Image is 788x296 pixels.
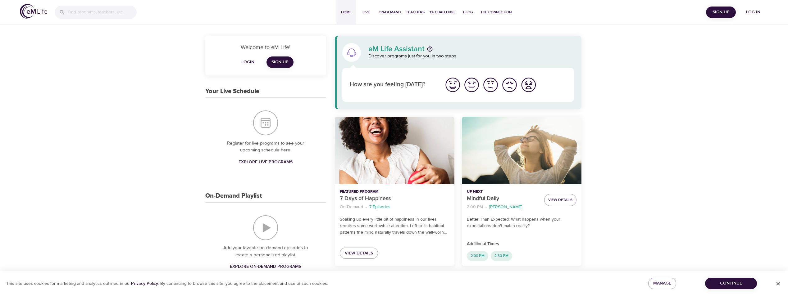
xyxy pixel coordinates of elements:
[443,75,462,94] button: I'm feeling great
[462,75,481,94] button: I'm feeling good
[240,58,255,66] span: Login
[467,203,539,211] nav: breadcrumb
[653,280,671,287] span: Manage
[710,280,752,287] span: Continue
[213,43,319,52] p: Welcome to eM Life!
[253,110,278,135] img: Your Live Schedule
[501,76,518,93] img: bad
[271,58,289,66] span: Sign Up
[462,117,581,184] button: Mindful Daily
[205,192,262,200] h3: On-Demand Playlist
[266,56,294,68] a: Sign Up
[340,204,363,210] p: On-Demand
[467,216,576,229] p: Better Than Expected: What happens when your expectations don't match reality?
[489,204,522,210] p: [PERSON_NAME]
[467,241,576,247] p: Additional Times
[218,244,314,258] p: Add your favorite on-demand episodes to create a personalized playlist.
[218,140,314,154] p: Register for live programs to see your upcoming schedule here.
[406,9,425,16] span: Teachers
[741,8,766,16] span: Log in
[461,9,476,16] span: Blog
[340,248,378,259] a: View Details
[205,88,259,95] h3: Your Live Schedule
[491,253,512,258] span: 2:30 PM
[738,7,768,18] button: Log in
[467,195,539,203] p: Mindful Daily
[339,9,354,16] span: Home
[430,9,456,16] span: 1% Challenge
[253,215,278,240] img: On-Demand Playlist
[345,249,373,257] span: View Details
[520,76,537,93] img: worst
[491,251,512,261] div: 2:30 PM
[482,76,499,93] img: ok
[68,6,137,19] input: Find programs, teachers, etc...
[544,194,576,206] button: View Details
[359,9,374,16] span: Live
[20,4,47,19] img: logo
[340,195,449,203] p: 7 Days of Happiness
[485,203,487,211] li: ·
[467,253,488,258] span: 2:00 PM
[648,278,676,289] button: Manage
[366,203,367,211] li: ·
[350,80,436,89] p: How are you feeling [DATE]?
[368,53,574,60] p: Discover programs just for you in two steps
[481,9,512,16] span: The Connection
[236,156,295,168] a: Explore Live Programs
[706,7,736,18] button: Sign Up
[335,117,454,184] button: 7 Days of Happiness
[230,263,301,271] span: Explore On-Demand Programs
[519,75,538,94] button: I'm feeling worst
[444,76,461,93] img: great
[227,261,304,272] a: Explore On-Demand Programs
[500,75,519,94] button: I'm feeling bad
[238,56,258,68] button: Login
[467,204,483,210] p: 2:00 PM
[369,204,390,210] p: 7 Episodes
[368,45,425,53] p: eM Life Assistant
[379,9,401,16] span: On-Demand
[239,158,293,166] span: Explore Live Programs
[481,75,500,94] button: I'm feeling ok
[340,203,449,211] nav: breadcrumb
[463,76,480,93] img: good
[347,47,357,57] img: eM Life Assistant
[708,8,733,16] span: Sign Up
[340,216,449,236] p: Soaking up every little bit of happiness in our lives requires some worthwhile attention. Left to...
[340,189,449,195] p: Featured Program
[705,278,757,289] button: Continue
[467,251,488,261] div: 2:00 PM
[131,281,158,286] a: Privacy Policy
[467,189,539,195] p: Up Next
[548,197,572,203] span: View Details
